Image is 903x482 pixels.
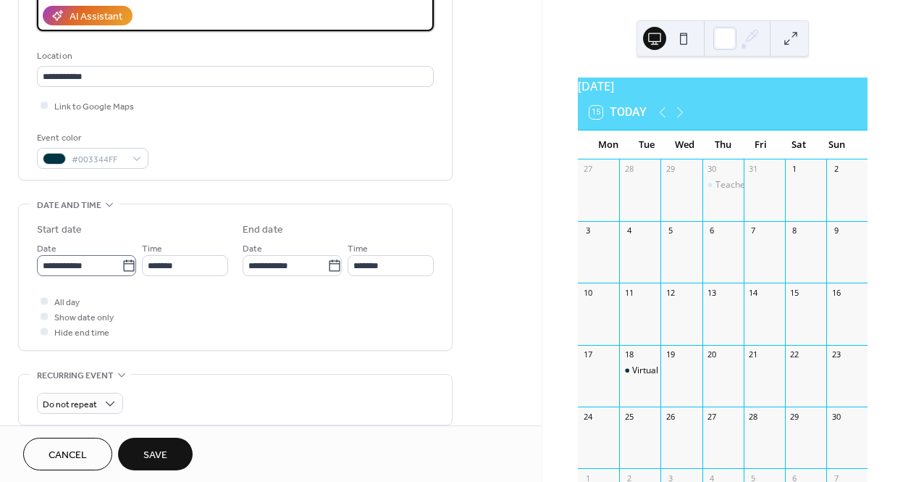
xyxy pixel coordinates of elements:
[623,225,634,236] div: 4
[23,438,112,470] button: Cancel
[707,164,718,175] div: 30
[54,310,114,325] span: Show date only
[715,179,841,191] div: Teacher Solidarity Study Group
[43,396,97,413] span: Do not repeat
[582,349,593,360] div: 17
[142,241,162,257] span: Time
[831,164,841,175] div: 2
[831,411,841,422] div: 30
[665,349,676,360] div: 19
[789,349,800,360] div: 22
[584,102,652,122] button: 15Today
[742,130,780,159] div: Fri
[37,241,56,257] span: Date
[789,225,800,236] div: 8
[582,225,593,236] div: 3
[623,287,634,298] div: 11
[43,6,133,25] button: AI Assistant
[49,448,87,463] span: Cancel
[665,130,704,159] div: Wed
[748,225,759,236] div: 7
[582,287,593,298] div: 10
[780,130,818,159] div: Sat
[748,287,759,298] div: 14
[707,287,718,298] div: 13
[704,130,742,159] div: Thu
[748,164,759,175] div: 31
[37,223,82,238] div: Start date
[54,99,134,115] span: Link to Google Maps
[665,411,676,422] div: 26
[818,130,856,159] div: Sun
[348,241,368,257] span: Time
[589,130,628,159] div: Mon
[37,49,431,64] div: Location
[37,198,101,213] span: Date and time
[665,225,676,236] div: 5
[582,411,593,422] div: 24
[789,164,800,175] div: 1
[54,295,80,310] span: All day
[707,225,718,236] div: 6
[118,438,193,470] button: Save
[665,287,676,298] div: 12
[707,349,718,360] div: 20
[70,9,122,25] div: AI Assistant
[632,365,711,377] div: Virtual Office Hours
[623,164,634,175] div: 28
[623,411,634,422] div: 25
[582,164,593,175] div: 27
[243,241,262,257] span: Date
[37,368,114,383] span: Recurring event
[789,411,800,422] div: 29
[628,130,666,159] div: Tue
[578,78,868,95] div: [DATE]
[831,225,841,236] div: 9
[748,349,759,360] div: 21
[702,179,744,191] div: Teacher Solidarity Study Group
[707,411,718,422] div: 27
[619,365,660,377] div: Virtual Office Hours
[72,152,125,167] span: #003344FF
[665,164,676,175] div: 29
[831,287,841,298] div: 16
[143,448,167,463] span: Save
[789,287,800,298] div: 15
[748,411,759,422] div: 28
[37,130,146,146] div: Event color
[831,349,841,360] div: 23
[623,349,634,360] div: 18
[54,325,109,341] span: Hide end time
[243,223,283,238] div: End date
